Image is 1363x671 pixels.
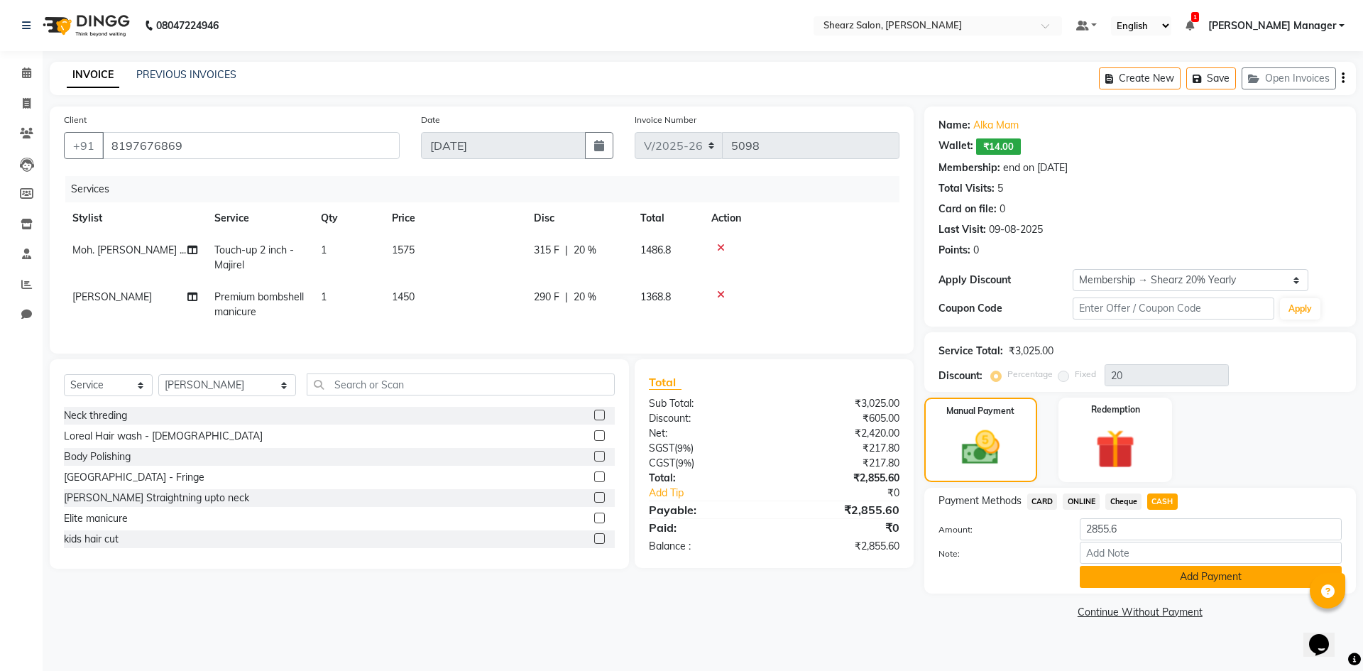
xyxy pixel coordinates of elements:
span: | [565,243,568,258]
span: Total [649,375,681,390]
span: | [565,290,568,305]
label: Amount: [928,523,1069,536]
span: 1575 [392,244,415,256]
div: ₹0 [774,519,909,536]
div: ₹2,855.60 [774,471,909,486]
div: Loreal Hair wash - [DEMOGRAPHIC_DATA] [64,429,263,444]
span: 1 [1191,12,1199,22]
div: Neck threding [64,408,127,423]
label: Date [421,114,440,126]
span: Payment Methods [938,493,1022,508]
button: +91 [64,132,104,159]
div: Membership: [938,160,1000,175]
div: Sub Total: [638,396,774,411]
div: ₹2,855.60 [774,501,909,518]
div: Card on file: [938,202,997,217]
span: 1368.8 [640,290,671,303]
th: Total [632,202,703,234]
span: ₹14.00 [976,138,1021,155]
span: 20 % [574,243,596,258]
span: ONLINE [1063,493,1100,510]
div: ₹217.80 [774,441,909,456]
span: [PERSON_NAME] [72,290,152,303]
div: Body Polishing [64,449,131,464]
span: Cheque [1105,493,1142,510]
div: Coupon Code [938,301,1073,316]
div: [PERSON_NAME] Straightning upto neck [64,491,249,506]
th: Qty [312,202,383,234]
div: Name: [938,118,970,133]
span: CASH [1147,493,1178,510]
div: Last Visit: [938,222,986,237]
div: Payable: [638,501,774,518]
label: Redemption [1091,403,1140,416]
span: 290 F [534,290,559,305]
th: Action [703,202,899,234]
div: Elite manicure [64,511,128,526]
a: Continue Without Payment [927,605,1353,620]
a: Alka Mam [973,118,1019,133]
div: Total Visits: [938,181,995,196]
span: 20 % [574,290,596,305]
span: 9% [678,457,691,469]
div: Net: [638,426,774,441]
span: [PERSON_NAME] Manager [1208,18,1336,33]
div: Balance : [638,539,774,554]
span: 1486.8 [640,244,671,256]
th: Disc [525,202,632,234]
div: ₹605.00 [774,411,909,426]
a: Add Tip [638,486,797,501]
div: ₹0 [797,486,909,501]
div: 0 [1000,202,1005,217]
div: Discount: [638,411,774,426]
div: Wallet: [938,138,973,155]
label: Percentage [1007,368,1053,381]
img: logo [36,6,133,45]
span: 1 [321,244,327,256]
div: Total: [638,471,774,486]
input: Search by Name/Mobile/Email/Code [102,132,400,159]
b: 08047224946 [156,6,219,45]
th: Price [383,202,525,234]
span: CGST [649,457,675,469]
a: PREVIOUS INVOICES [136,68,236,81]
label: Fixed [1075,368,1096,381]
div: Service Total: [938,344,1003,359]
span: CARD [1027,493,1058,510]
div: 0 [973,243,979,258]
button: Add Payment [1080,566,1342,588]
img: _gift.svg [1083,425,1147,474]
iframe: chat widget [1303,614,1349,657]
span: 9% [677,442,691,454]
label: Note: [928,547,1069,560]
span: 315 F [534,243,559,258]
div: ( ) [638,456,774,471]
label: Invoice Number [635,114,696,126]
div: kids hair cut [64,532,119,547]
input: Add Note [1080,542,1342,564]
button: Apply [1280,298,1320,320]
span: 1 [321,290,327,303]
div: 5 [997,181,1003,196]
div: ₹3,025.00 [774,396,909,411]
a: INVOICE [67,62,119,88]
input: Enter Offer / Coupon Code [1073,298,1274,320]
span: SGST [649,442,674,454]
div: Points: [938,243,970,258]
div: 09-08-2025 [989,222,1043,237]
button: Open Invoices [1242,67,1336,89]
div: ₹3,025.00 [1009,344,1053,359]
a: 1 [1186,19,1194,32]
div: ₹217.80 [774,456,909,471]
label: Manual Payment [946,405,1014,418]
div: Apply Discount [938,273,1073,288]
div: end on [DATE] [1003,160,1068,175]
span: Moh. [PERSON_NAME] ... [72,244,186,256]
button: Save [1186,67,1236,89]
div: Services [65,176,910,202]
div: [GEOGRAPHIC_DATA] - Fringe [64,470,204,485]
th: Service [206,202,312,234]
label: Client [64,114,87,126]
button: Create New [1099,67,1181,89]
th: Stylist [64,202,206,234]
